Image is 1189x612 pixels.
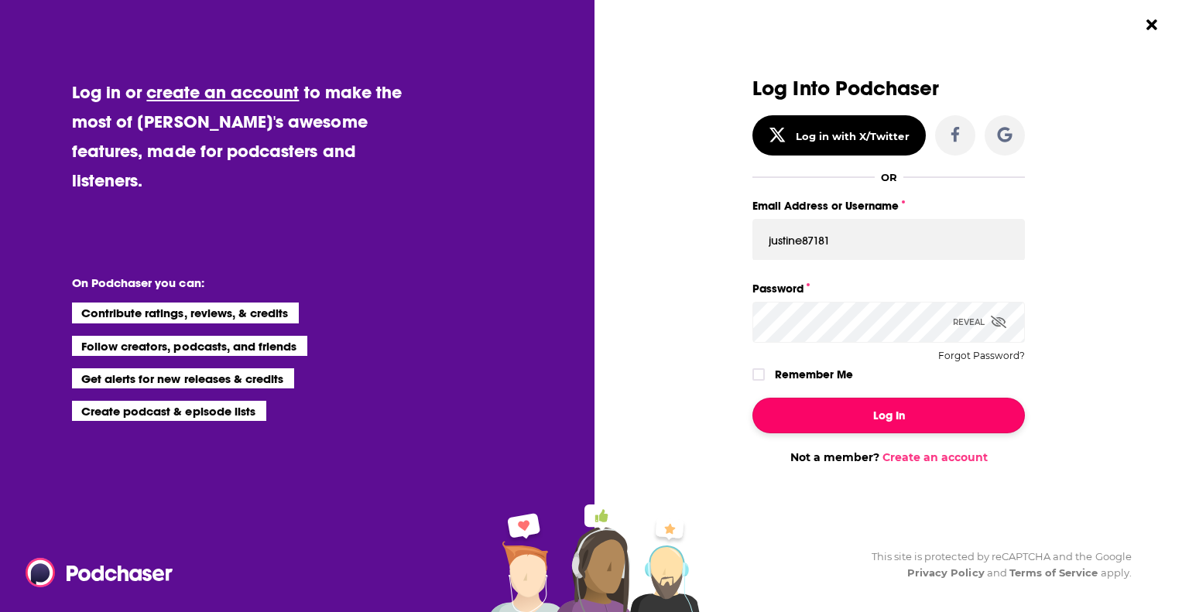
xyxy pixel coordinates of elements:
a: Create an account [882,450,988,464]
img: Podchaser - Follow, Share and Rate Podcasts [26,558,174,587]
button: Log in with X/Twitter [752,115,926,156]
div: OR [881,171,897,183]
a: Terms of Service [1009,566,1098,579]
label: Password [752,279,1025,299]
a: create an account [146,81,299,103]
div: This site is protected by reCAPTCHA and the Google and apply. [859,549,1132,581]
label: Email Address or Username [752,196,1025,216]
li: Follow creators, podcasts, and friends [72,336,308,356]
li: On Podchaser you can: [72,275,382,290]
button: Forgot Password? [938,350,1025,361]
div: Not a member? [752,450,1025,464]
a: Privacy Policy [907,566,985,579]
h3: Log Into Podchaser [752,77,1025,100]
div: Log in with X/Twitter [796,130,910,142]
a: Podchaser - Follow, Share and Rate Podcasts [26,558,162,587]
label: Remember Me [775,364,853,385]
input: Email Address or Username [752,219,1025,261]
div: Reveal [953,302,1006,343]
button: Close Button [1137,10,1167,39]
li: Get alerts for new releases & credits [72,368,294,388]
button: Log In [752,398,1025,433]
li: Contribute ratings, reviews, & credits [72,303,300,323]
li: Create podcast & episode lists [72,401,266,421]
